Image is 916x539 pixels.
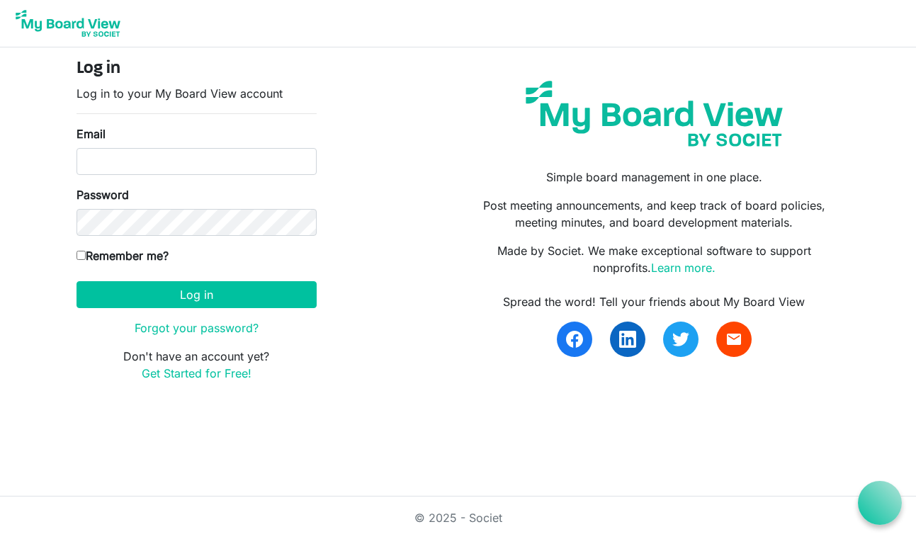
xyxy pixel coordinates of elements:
[142,366,251,380] a: Get Started for Free!
[414,511,502,525] a: © 2025 - Societ
[468,242,839,276] p: Made by Societ. We make exceptional software to support nonprofits.
[619,331,636,348] img: linkedin.svg
[77,247,169,264] label: Remember me?
[77,85,317,102] p: Log in to your My Board View account
[11,6,125,41] img: My Board View Logo
[725,331,742,348] span: email
[77,281,317,308] button: Log in
[468,197,839,231] p: Post meeting announcements, and keep track of board policies, meeting minutes, and board developm...
[672,331,689,348] img: twitter.svg
[77,186,129,203] label: Password
[566,331,583,348] img: facebook.svg
[468,293,839,310] div: Spread the word! Tell your friends about My Board View
[716,322,752,357] a: email
[468,169,839,186] p: Simple board management in one place.
[135,321,259,335] a: Forgot your password?
[77,59,317,79] h4: Log in
[515,70,793,157] img: my-board-view-societ.svg
[77,348,317,382] p: Don't have an account yet?
[651,261,716,275] a: Learn more.
[77,125,106,142] label: Email
[77,251,86,260] input: Remember me?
